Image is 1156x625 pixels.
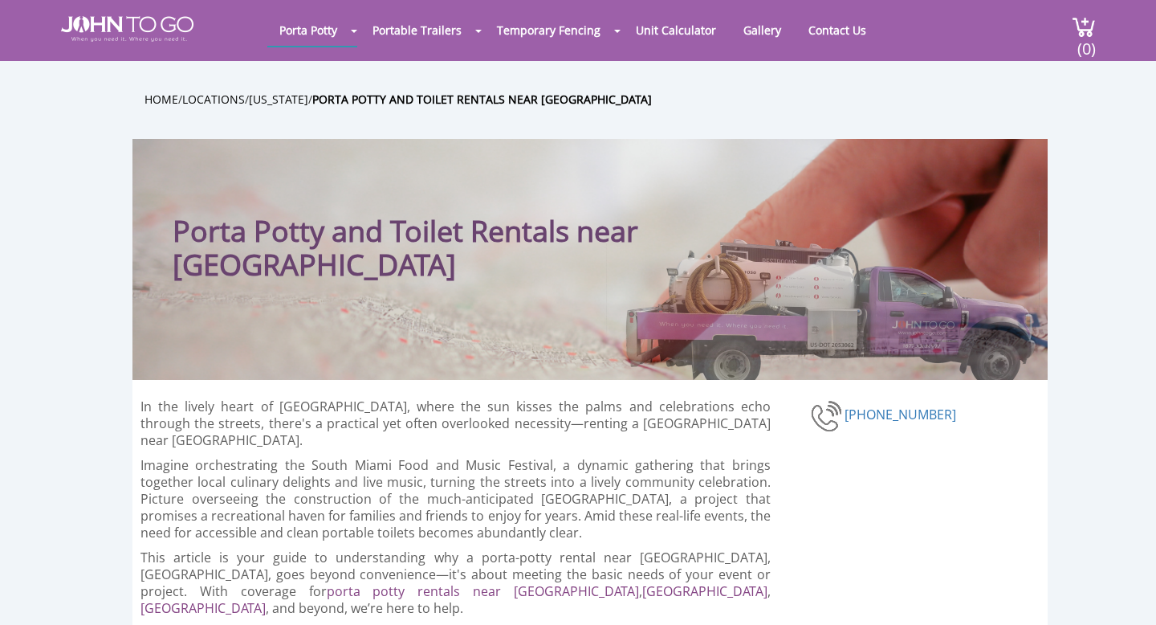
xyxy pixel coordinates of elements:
a: [GEOGRAPHIC_DATA] [642,582,767,600]
p: Imagine orchestrating the South Miami Food and Music Festival, a dynamic gathering that brings to... [140,457,771,541]
a: [GEOGRAPHIC_DATA] [140,599,266,617]
img: phone-number [811,398,845,434]
ul: / / / [144,90,1060,108]
a: Porta Potty [267,14,349,46]
a: porta potty rentals near [GEOGRAPHIC_DATA] [327,582,639,600]
a: Portable Trailers [360,14,474,46]
img: cart a [1072,16,1096,38]
a: Gallery [731,14,793,46]
a: [PHONE_NUMBER] [845,406,956,423]
a: Locations [182,92,245,107]
img: JOHN to go [61,16,193,42]
img: Truck [606,231,1040,380]
a: Temporary Fencing [485,14,613,46]
button: Live Chat [1092,561,1156,625]
p: In the lively heart of [GEOGRAPHIC_DATA], where the sun kisses the palms and celebrations echo th... [140,398,771,449]
h1: Porta Potty and Toilet Rentals near [GEOGRAPHIC_DATA] [173,171,690,282]
a: [US_STATE] [249,92,308,107]
p: This article is your guide to understanding why a porta-potty rental near [GEOGRAPHIC_DATA], [GEO... [140,549,771,617]
a: Porta Potty and Toilet Rentals near [GEOGRAPHIC_DATA] [312,92,652,107]
a: Unit Calculator [624,14,728,46]
a: Home [144,92,178,107]
a: Contact Us [796,14,878,46]
span: (0) [1077,25,1096,59]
